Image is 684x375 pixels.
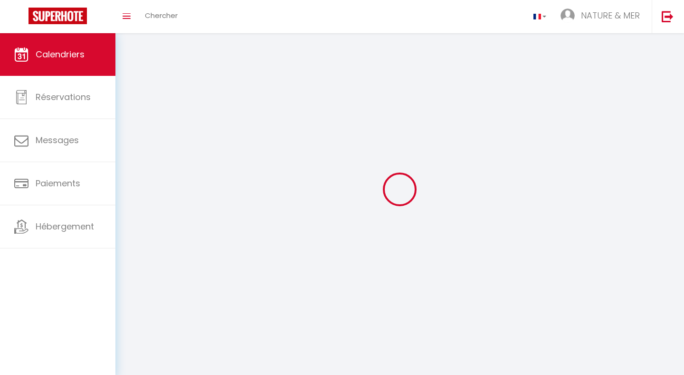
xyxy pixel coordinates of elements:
[36,220,94,232] span: Hébergement
[28,8,87,24] img: Super Booking
[36,134,79,146] span: Messages
[145,10,178,20] span: Chercher
[662,10,674,22] img: logout
[36,177,80,189] span: Paiements
[581,9,640,21] span: NATURE & MER
[36,91,91,103] span: Réservations
[560,9,575,23] img: ...
[36,48,85,60] span: Calendriers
